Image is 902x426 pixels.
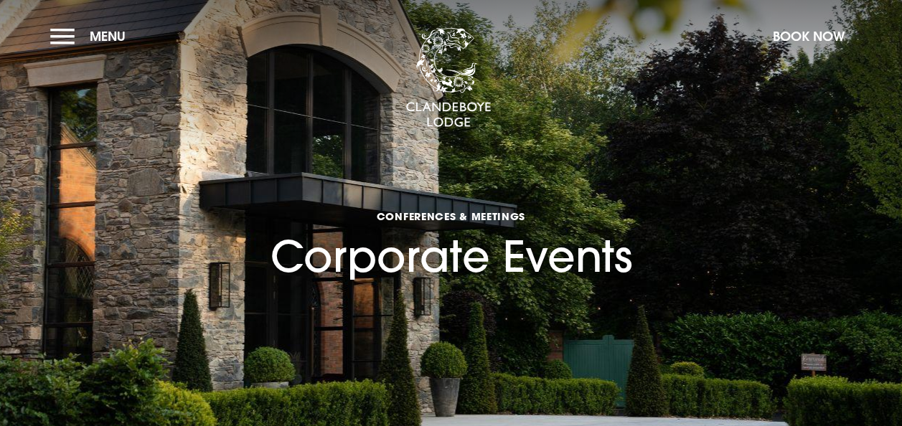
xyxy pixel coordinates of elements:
[50,21,133,52] button: Menu
[766,21,852,52] button: Book Now
[90,28,126,44] span: Menu
[405,28,492,128] img: Clandeboye Lodge
[271,209,632,223] span: Conferences & Meetings
[271,156,632,281] h1: Corporate Events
